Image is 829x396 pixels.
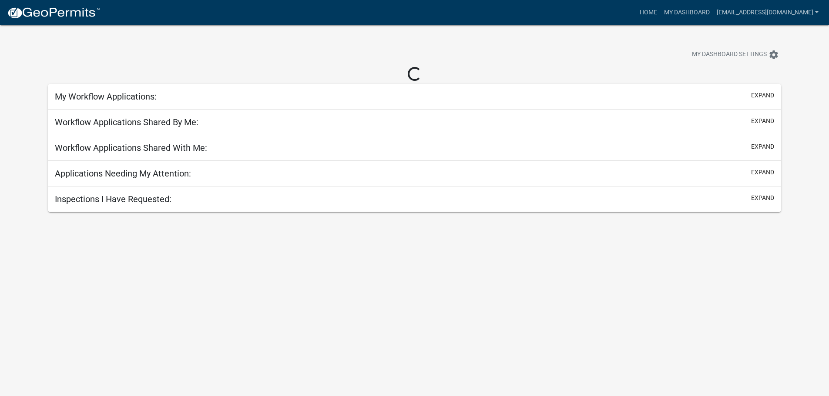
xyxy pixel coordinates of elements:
[751,142,774,151] button: expand
[685,46,786,63] button: My Dashboard Settingssettings
[636,4,661,21] a: Home
[751,193,774,203] button: expand
[55,91,157,102] h5: My Workflow Applications:
[55,168,191,179] h5: Applications Needing My Attention:
[751,116,774,126] button: expand
[55,194,171,204] h5: Inspections I Have Requested:
[55,143,207,153] h5: Workflow Applications Shared With Me:
[55,117,198,127] h5: Workflow Applications Shared By Me:
[713,4,822,21] a: [EMAIL_ADDRESS][DOMAIN_NAME]
[751,168,774,177] button: expand
[769,50,779,60] i: settings
[661,4,713,21] a: My Dashboard
[751,91,774,100] button: expand
[692,50,767,60] span: My Dashboard Settings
